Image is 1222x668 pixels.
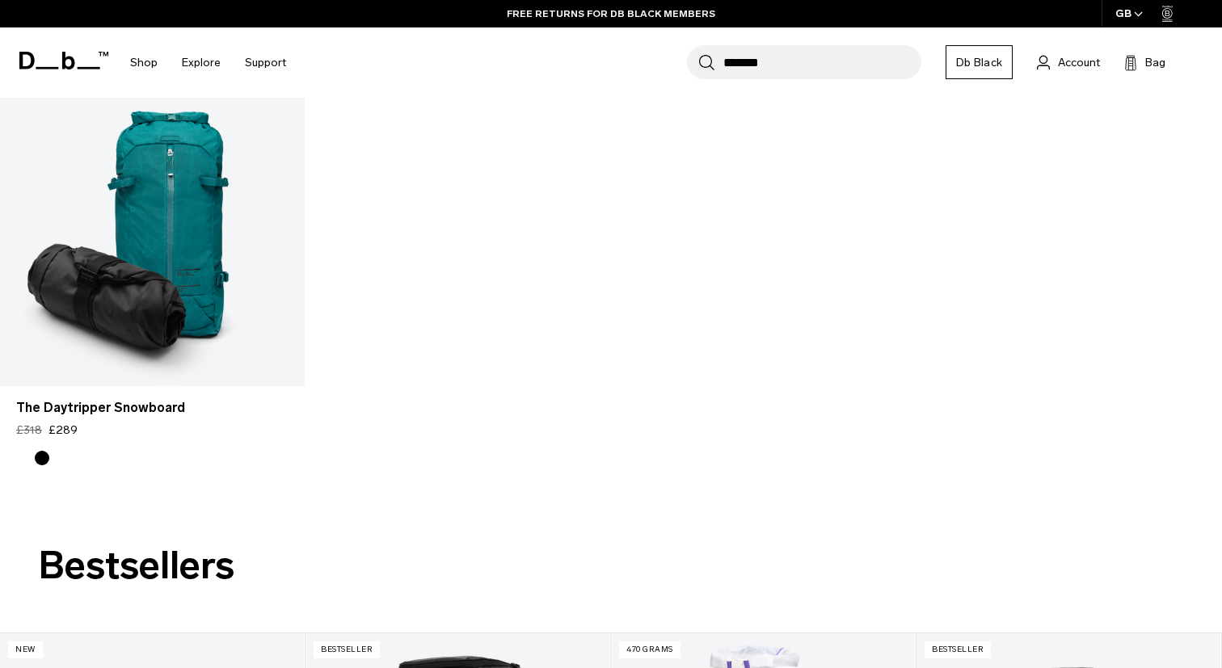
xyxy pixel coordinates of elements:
a: FREE RETURNS FOR DB BLACK MEMBERS [507,6,715,21]
span: Bag [1145,54,1165,71]
a: Explore [182,34,221,91]
span: Account [1058,54,1100,71]
button: Bag [1124,53,1165,72]
a: Db Black [946,45,1013,79]
a: The Daytripper Snowboard [16,398,289,418]
s: £318 [16,422,42,439]
a: Account [1037,53,1100,72]
p: Bestseller [314,641,380,658]
p: 470 grams [619,641,681,658]
a: Shop [130,34,158,91]
nav: Main Navigation [118,27,298,98]
p: Bestseller [925,641,991,658]
a: Support [245,34,286,91]
button: Black Teal [16,451,31,465]
span: £289 [48,422,78,439]
h2: Bestsellers [39,537,1183,594]
button: Black Out [35,451,49,465]
p: New [8,641,43,658]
